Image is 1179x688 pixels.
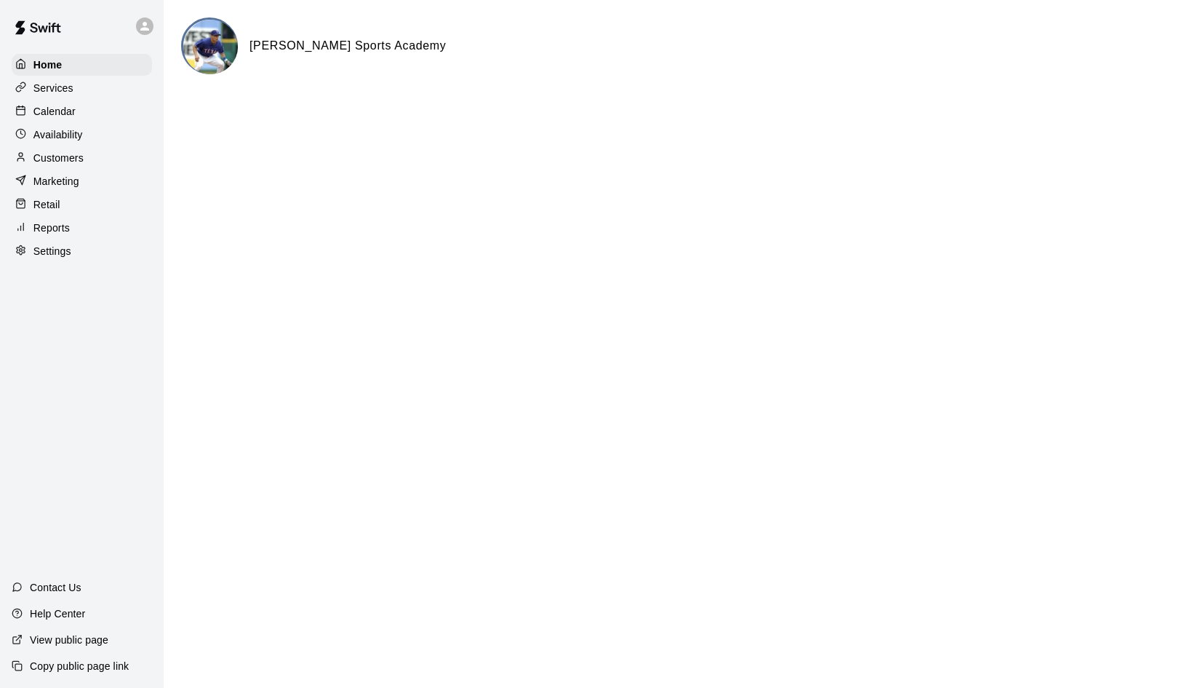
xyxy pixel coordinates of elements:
[33,197,60,212] p: Retail
[12,100,152,122] a: Calendar
[33,174,79,189] p: Marketing
[30,659,129,673] p: Copy public page link
[30,580,81,595] p: Contact Us
[12,194,152,216] a: Retail
[12,77,152,99] a: Services
[12,124,152,146] a: Availability
[33,244,71,258] p: Settings
[30,606,85,621] p: Help Center
[12,147,152,169] a: Customers
[33,81,73,95] p: Services
[33,221,70,235] p: Reports
[33,104,76,119] p: Calendar
[183,20,238,74] img: Duran Sports Academy logo
[12,170,152,192] a: Marketing
[12,54,152,76] a: Home
[30,633,108,647] p: View public page
[33,127,83,142] p: Availability
[12,217,152,239] a: Reports
[12,240,152,262] a: Settings
[249,36,446,55] h6: [PERSON_NAME] Sports Academy
[33,151,84,165] p: Customers
[33,58,63,72] p: Home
